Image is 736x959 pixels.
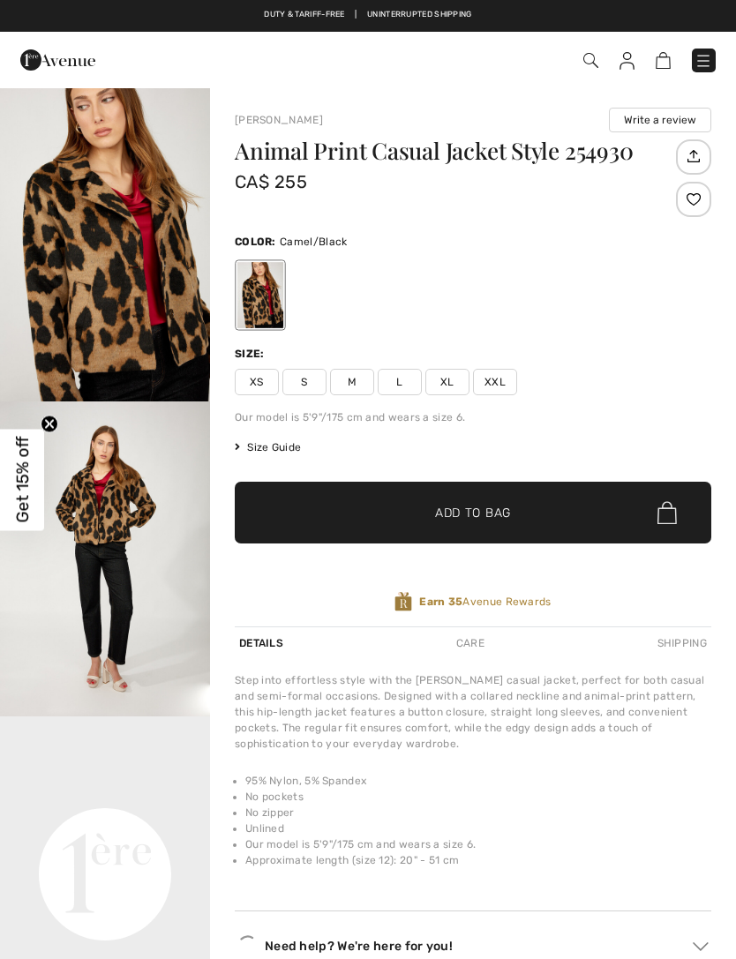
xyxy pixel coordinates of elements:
a: [PERSON_NAME] [235,114,323,126]
li: No zipper [245,805,711,820]
div: Step into effortless style with the [PERSON_NAME] casual jacket, perfect for both casual and semi... [235,672,711,752]
h1: Animal Print Casual Jacket Style 254930 [235,139,672,162]
span: XXL [473,369,517,395]
img: My Info [620,52,635,70]
div: Care [452,627,489,659]
li: No pockets [245,789,711,805]
img: Share [679,141,708,171]
li: Unlined [245,820,711,836]
div: Details [235,627,288,659]
span: Avenue Rewards [419,594,551,610]
img: 1ère Avenue [20,42,95,78]
div: Camel/Black [237,262,283,328]
span: M [330,369,374,395]
button: Close teaser [41,415,58,432]
img: Menu [695,52,712,70]
div: Shipping [653,627,711,659]
span: CA$ 255 [235,171,307,192]
span: Camel/Black [280,236,347,248]
img: Avenue Rewards [394,591,412,612]
li: 95% Nylon, 5% Spandex [245,773,711,789]
button: Add to Bag [235,482,711,543]
strong: Earn 35 [419,596,462,608]
span: Color: [235,236,276,248]
li: Our model is 5'9"/175 cm and wears a size 6. [245,836,711,852]
span: XS [235,369,279,395]
img: Search [583,53,598,68]
li: Approximate length (size 12): 20" - 51 cm [245,852,711,868]
a: 1ère Avenue [20,50,95,67]
img: Shopping Bag [656,52,671,69]
div: Size: [235,346,268,362]
span: Get 15% off [12,437,33,523]
span: XL [425,369,469,395]
span: L [378,369,422,395]
button: Write a review [609,108,711,132]
img: Bag.svg [657,501,677,524]
span: Add to Bag [435,504,511,522]
div: Our model is 5'9"/175 cm and wears a size 6. [235,409,711,425]
span: Size Guide [235,439,301,455]
span: S [282,369,327,395]
div: Need help? We're here for you! [235,933,711,959]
